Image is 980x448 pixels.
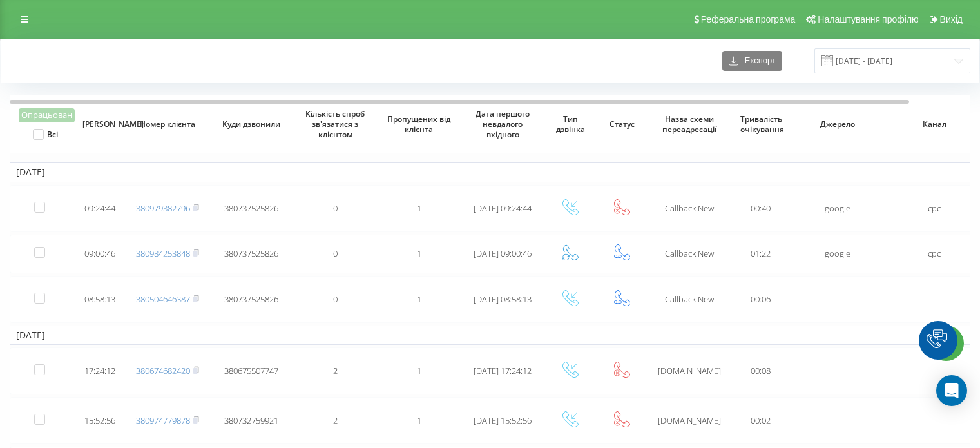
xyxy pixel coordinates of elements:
td: google [789,185,886,232]
a: 380984253848 [136,248,190,259]
td: 00:02 [731,397,789,444]
a: 380979382796 [136,202,190,214]
span: [DATE] 09:24:44 [474,202,532,214]
span: [DATE] 15:52:56 [474,414,532,426]
td: Сallback New [648,276,731,323]
td: 09:00:46 [74,235,126,273]
span: [DATE] 09:00:46 [474,248,532,259]
span: Джерело [800,119,876,130]
span: Номер клієнта [136,119,200,130]
span: Куди дзвонили [220,119,283,130]
span: Налаштування профілю [818,14,918,24]
span: 0 [333,248,338,259]
td: 00:06 [731,276,789,323]
td: 01:22 [731,235,789,273]
td: [DOMAIN_NAME] [648,347,731,394]
span: 2 [333,414,338,426]
span: 1 [417,248,421,259]
span: 380675507747 [224,365,278,376]
label: Всі [33,129,58,140]
span: Пропущених від клієнта [387,114,451,134]
span: 1 [417,365,421,376]
td: Сallback New [648,185,731,232]
td: 09:24:44 [74,185,126,232]
span: 0 [333,293,338,305]
span: Вихід [940,14,963,24]
td: 00:40 [731,185,789,232]
span: Канал [897,119,972,130]
td: [DOMAIN_NAME] [648,397,731,444]
span: Статус [604,119,639,130]
span: [DATE] 08:58:13 [474,293,532,305]
span: Назва схеми переадресації [658,114,722,134]
a: 380504646387 [136,293,190,305]
td: google [789,235,886,273]
span: 2 [333,365,338,376]
span: 0 [333,202,338,214]
span: Експорт [738,56,776,66]
a: 380674682420 [136,365,190,376]
span: Дата першого невдалого вхідного [471,109,535,139]
a: 380974779878 [136,414,190,426]
span: [DATE] 17:24:12 [474,365,532,376]
span: 380737525826 [224,248,278,259]
span: Тривалість очікування [740,114,781,134]
td: 00:08 [731,347,789,394]
span: 1 [417,414,421,426]
span: 1 [417,202,421,214]
span: Кількість спроб зв'язатися з клієнтом [303,109,367,139]
span: 380737525826 [224,202,278,214]
td: 17:24:12 [74,347,126,394]
td: 08:58:13 [74,276,126,323]
span: 380732759921 [224,414,278,426]
td: 15:52:56 [74,397,126,444]
span: Реферальна програма [701,14,796,24]
td: Сallback New [648,235,731,273]
span: 380737525826 [224,293,278,305]
button: Експорт [722,51,782,71]
span: [PERSON_NAME] [82,119,117,130]
div: Open Intercom Messenger [936,375,967,406]
span: Тип дзвінка [553,114,588,134]
span: 1 [417,293,421,305]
